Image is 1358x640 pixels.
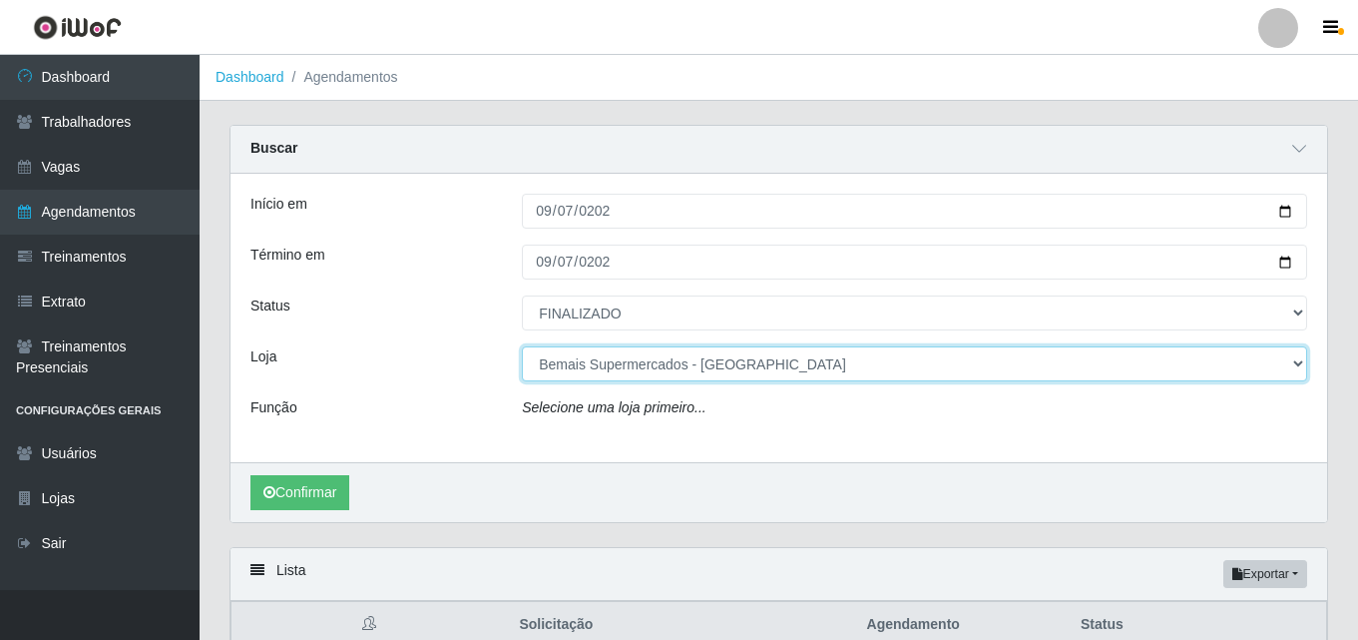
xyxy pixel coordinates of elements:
[522,194,1307,229] input: 00/00/0000
[250,475,349,510] button: Confirmar
[33,15,122,40] img: CoreUI Logo
[250,194,307,215] label: Início em
[230,548,1327,601] div: Lista
[200,55,1358,101] nav: breadcrumb
[250,346,276,367] label: Loja
[250,397,297,418] label: Função
[1223,560,1307,588] button: Exportar
[284,67,398,88] li: Agendamentos
[250,296,290,317] label: Status
[250,140,297,156] strong: Buscar
[522,399,705,415] i: Selecione uma loja primeiro...
[216,69,284,85] a: Dashboard
[522,245,1307,280] input: 00/00/0000
[250,245,325,266] label: Término em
